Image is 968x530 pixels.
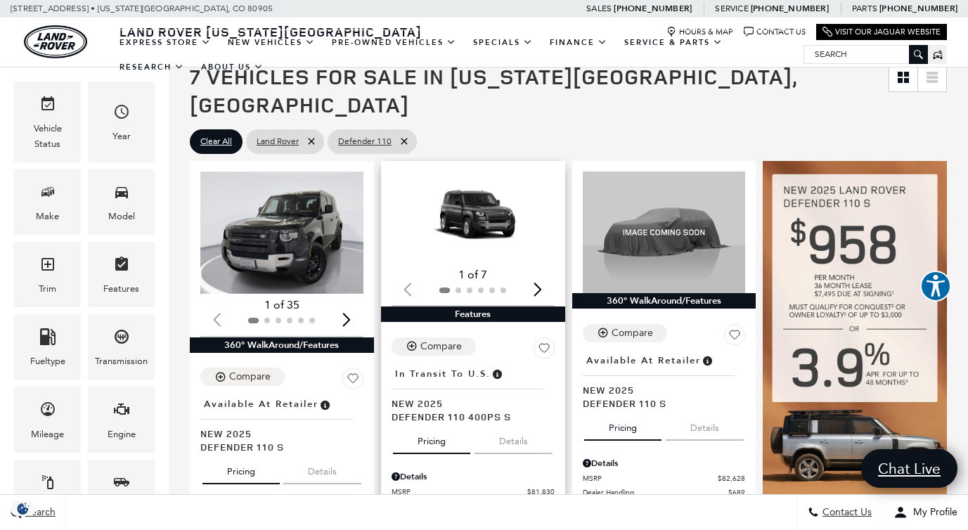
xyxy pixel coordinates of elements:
span: Parts [852,4,877,13]
div: Mileage [31,427,64,442]
div: Engine [108,427,136,442]
span: $82,628 [718,473,745,484]
button: Compare Vehicle [392,337,476,356]
div: FeaturesFeatures [88,242,155,307]
span: $81,830 [527,486,555,497]
div: Model [108,209,135,224]
a: Finance [541,30,616,55]
span: Vehicle has shipped from factory of origin. Estimated time of delivery to Retailer is on average ... [491,366,503,382]
span: Defender 110 S [583,396,735,410]
span: Model [113,180,130,209]
span: Trim [39,252,56,281]
span: Contact Us [819,507,872,519]
button: pricing tab [202,453,280,484]
span: Available at Retailer [586,353,701,368]
a: In Transit to U.S.New 2025Defender 110 400PS S [392,364,555,423]
a: Land Rover [US_STATE][GEOGRAPHIC_DATA] [111,23,430,40]
span: New 2025 [583,383,735,396]
span: Mileage [39,397,56,426]
div: Pricing Details - Defender 110 400PS S [392,470,555,483]
span: Bodystyle [113,470,130,499]
a: Dealer Handling $689 [583,487,746,498]
span: My Profile [908,507,957,519]
span: Defender 110 S [200,440,353,453]
a: Contact Us [744,27,806,37]
button: Save Vehicle [534,337,555,364]
span: Fueltype [39,325,56,354]
button: Compare Vehicle [200,368,285,386]
div: Fueltype [30,354,65,369]
a: Available at RetailerNew 2025Defender 110 S [583,351,746,410]
div: Trim [39,281,56,297]
span: Color [39,470,56,499]
button: Compare Vehicle [583,324,667,342]
div: Compare [420,340,462,353]
div: ColorColor [14,460,81,525]
span: Defender 110 400PS S [392,410,544,423]
div: Features [103,281,139,297]
span: $689 [728,487,745,498]
div: Year [112,129,131,144]
div: 1 of 7 [392,267,555,283]
span: Engine [113,397,130,426]
a: [PHONE_NUMBER] [614,3,692,14]
div: 360° WalkAround/Features [572,293,756,309]
span: Make [39,180,56,209]
span: Available at Retailer [204,396,318,412]
div: Vehicle Status [25,121,70,152]
a: EXPRESS STORE [111,30,219,55]
div: 1 / 2 [200,172,363,294]
div: 1 of 35 [200,297,363,313]
div: MileageMileage [14,387,81,452]
span: Land Rover [US_STATE][GEOGRAPHIC_DATA] [120,23,422,40]
div: TransmissionTransmission [88,314,155,380]
div: EngineEngine [88,387,155,452]
div: 1 / 2 [392,172,555,264]
img: 2025 LAND ROVER Defender 110 S [583,172,746,294]
a: New Vehicles [219,30,323,55]
div: Compare [612,327,653,340]
nav: Main Navigation [111,30,804,79]
div: Transmission [95,354,148,369]
button: details tab [475,423,553,454]
a: Grid View [889,63,917,91]
span: MSRP [392,486,527,497]
a: MSRP $81,830 [392,486,555,497]
div: Compare [229,370,271,383]
span: Vehicle [39,92,56,121]
img: Opt-Out Icon [7,501,39,516]
span: Defender 110 [338,133,392,150]
button: Open user profile menu [883,495,968,530]
div: Pricing Details - Defender 110 S [583,457,746,470]
a: Service & Parts [616,30,731,55]
div: TrimTrim [14,242,81,307]
span: Chat Live [871,459,948,478]
div: Next slide [529,273,548,304]
img: 2025 LAND ROVER Defender 110 400PS S 1 [392,172,555,264]
div: YearYear [88,82,155,162]
div: BodystyleBodystyle [88,460,155,525]
a: Specials [465,30,541,55]
span: Dealer Handling [583,487,729,498]
a: [STREET_ADDRESS] • [US_STATE][GEOGRAPHIC_DATA], CO 80905 [11,4,273,13]
span: Vehicle is in stock and ready for immediate delivery. Due to demand, availability is subject to c... [318,396,331,412]
span: Sales [586,4,612,13]
div: Next slide [337,304,356,335]
a: Pre-Owned Vehicles [323,30,465,55]
aside: Accessibility Help Desk [920,271,951,304]
img: 2025 LAND ROVER Defender 110 S 1 [200,172,363,294]
span: Land Rover [257,133,299,150]
a: Chat Live [861,449,957,488]
a: Visit Our Jaguar Website [822,27,941,37]
section: Click to Open Cookie Consent Modal [7,501,39,516]
span: New 2025 [392,396,544,410]
a: About Us [193,55,272,79]
button: pricing tab [393,423,470,454]
a: land-rover [24,25,87,58]
div: VehicleVehicle Status [14,82,81,162]
button: Explore your accessibility options [920,271,951,302]
a: [PHONE_NUMBER] [751,3,829,14]
a: MSRP $82,628 [583,473,746,484]
div: FueltypeFueltype [14,314,81,380]
button: Save Vehicle [342,368,363,394]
